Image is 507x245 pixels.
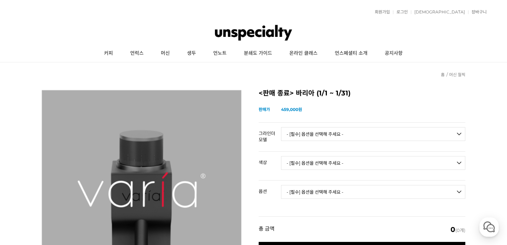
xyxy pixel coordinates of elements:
[235,45,281,62] a: 분쇄도 가이드
[441,72,445,77] a: 홈
[259,152,281,167] th: 색상
[468,10,487,14] a: 장바구니
[326,45,376,62] a: 언스페셜티 소개
[205,45,235,62] a: 언노트
[281,45,326,62] a: 온라인 클래스
[259,107,270,112] span: 판매가
[371,10,390,14] a: 회원가입
[451,225,455,234] em: 0
[259,90,465,97] h2: <판매 종료> 바리아 (1/1 ~ 1/31)
[122,45,152,62] a: 언럭스
[451,226,465,233] span: (0개)
[259,181,281,196] th: 옵션
[95,45,122,62] a: 커피
[259,226,275,233] strong: 총 금액
[152,45,178,62] a: 머신
[281,107,302,112] strong: 459,000원
[393,10,408,14] a: 로그인
[449,72,465,77] a: 머신 월픽
[215,22,292,43] img: 언스페셜티 몰
[178,45,205,62] a: 생두
[376,45,411,62] a: 공지사항
[259,123,281,145] th: 그라인더 모델
[411,10,465,14] a: [DEMOGRAPHIC_DATA]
